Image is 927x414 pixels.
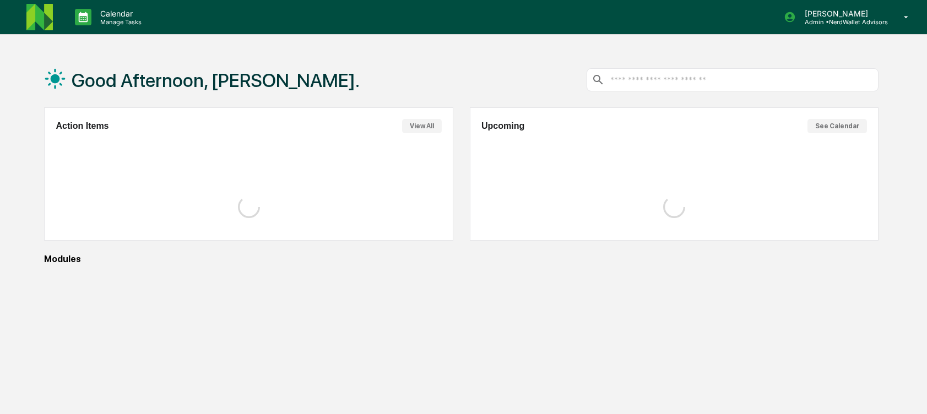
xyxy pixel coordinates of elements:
img: logo [26,4,53,30]
p: Admin • NerdWallet Advisors [796,18,888,26]
div: Modules [44,254,879,264]
p: [PERSON_NAME] [796,9,888,18]
p: Manage Tasks [91,18,147,26]
h1: Good Afternoon, [PERSON_NAME]. [72,69,360,91]
button: View All [402,119,442,133]
button: See Calendar [807,119,867,133]
h2: Upcoming [481,121,524,131]
h2: Action Items [56,121,109,131]
p: Calendar [91,9,147,18]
